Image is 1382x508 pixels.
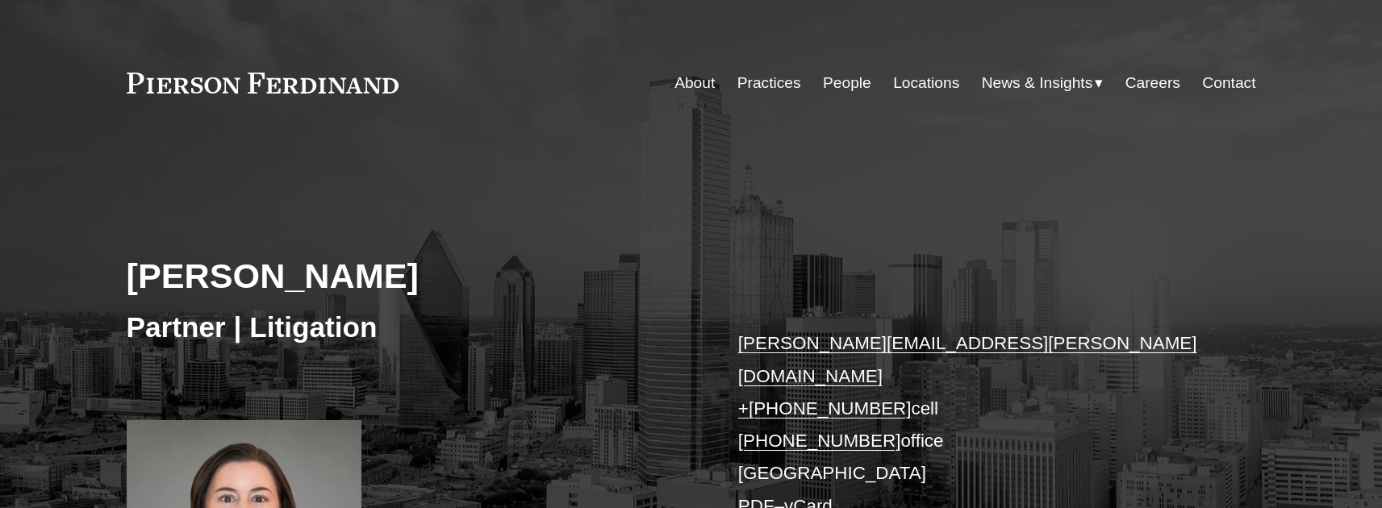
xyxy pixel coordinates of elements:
[127,310,691,345] h3: Partner | Litigation
[738,333,1197,385] a: [PERSON_NAME][EMAIL_ADDRESS][PERSON_NAME][DOMAIN_NAME]
[1125,68,1180,98] a: Careers
[982,69,1093,98] span: News & Insights
[823,68,871,98] a: People
[738,398,749,418] a: +
[893,68,959,98] a: Locations
[738,431,901,451] a: [PHONE_NUMBER]
[674,68,715,98] a: About
[982,68,1104,98] a: folder dropdown
[737,68,801,98] a: Practices
[749,398,912,418] a: [PHONE_NUMBER]
[127,255,691,297] h2: [PERSON_NAME]
[1202,68,1255,98] a: Contact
